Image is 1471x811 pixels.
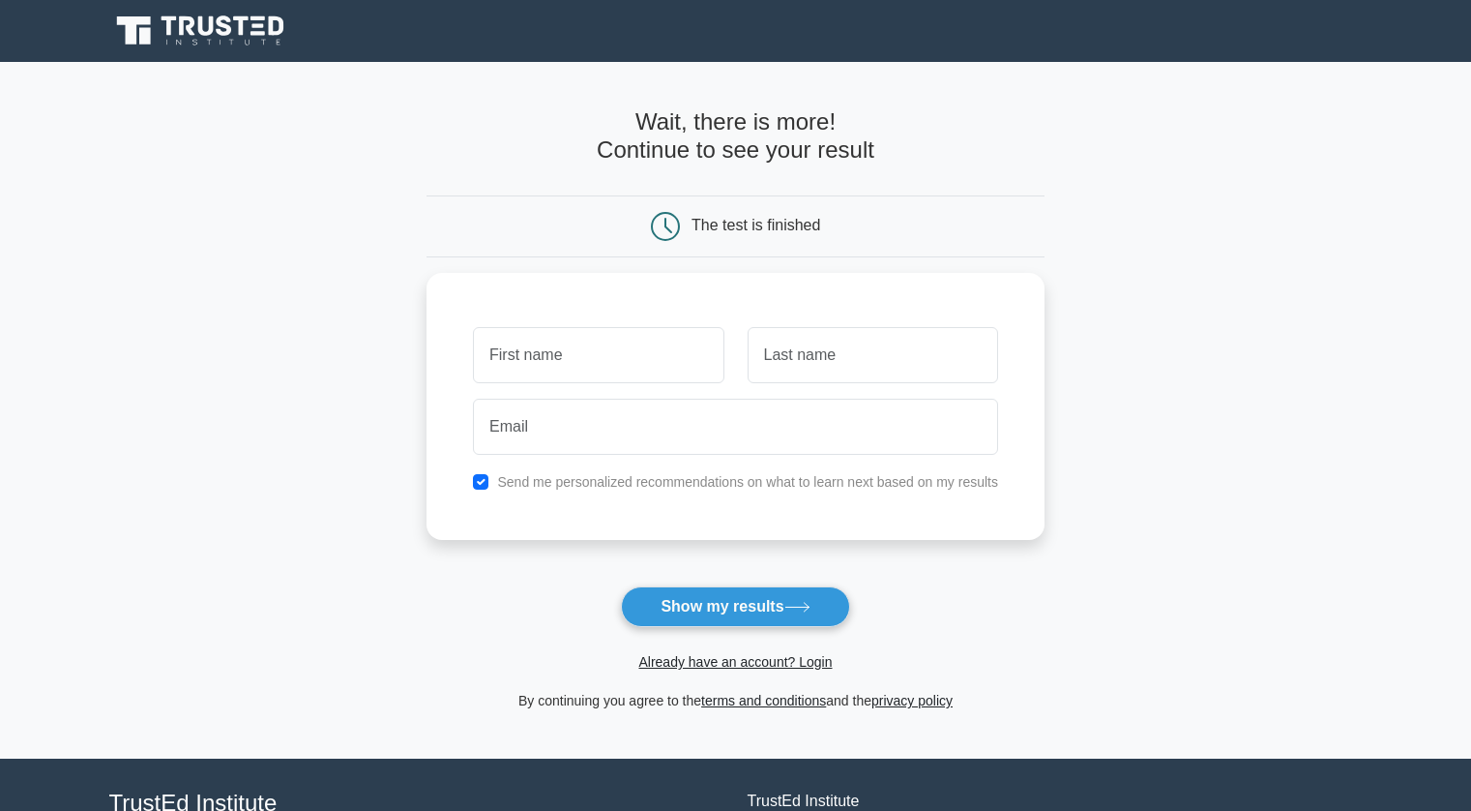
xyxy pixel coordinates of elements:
[691,217,820,233] div: The test is finished
[621,586,849,627] button: Show my results
[638,654,832,670] a: Already have an account? Login
[497,474,998,490] label: Send me personalized recommendations on what to learn next based on my results
[473,399,998,455] input: Email
[701,693,826,708] a: terms and conditions
[473,327,723,383] input: First name
[871,693,953,708] a: privacy policy
[415,689,1056,712] div: By continuing you agree to the and the
[427,108,1044,165] h4: Wait, there is more! Continue to see your result
[748,327,998,383] input: Last name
